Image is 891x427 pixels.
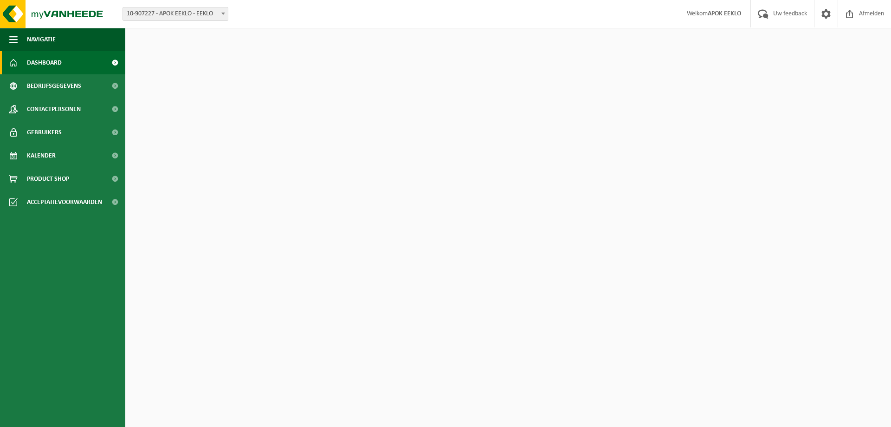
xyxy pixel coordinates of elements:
[708,10,741,17] strong: APOK EEKLO
[27,191,102,214] span: Acceptatievoorwaarden
[27,74,81,98] span: Bedrijfsgegevens
[27,98,81,121] span: Contactpersonen
[27,167,69,191] span: Product Shop
[27,51,62,74] span: Dashboard
[123,7,228,20] span: 10-907227 - APOK EEKLO - EEKLO
[27,144,56,167] span: Kalender
[27,28,56,51] span: Navigatie
[27,121,62,144] span: Gebruikers
[123,7,228,21] span: 10-907227 - APOK EEKLO - EEKLO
